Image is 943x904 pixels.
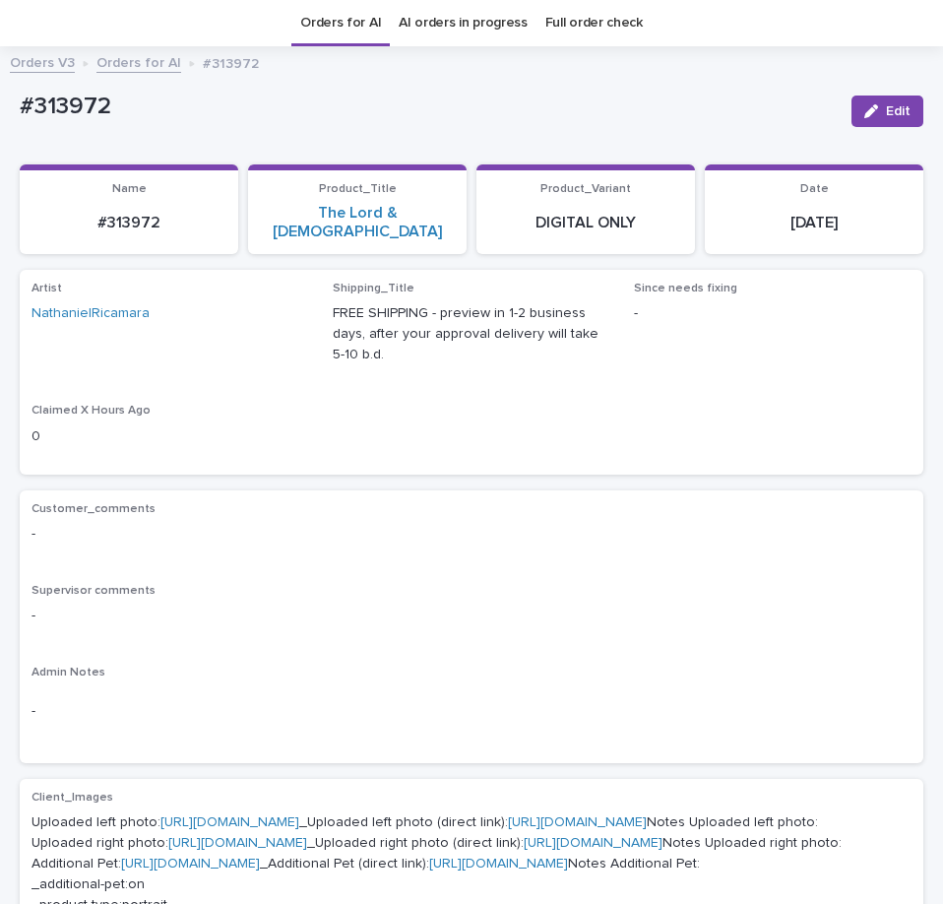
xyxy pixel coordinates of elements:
[488,214,683,232] p: DIGITAL ONLY
[634,283,737,294] span: Since needs fixing
[112,183,147,195] span: Name
[31,524,912,545] p: -
[800,183,829,195] span: Date
[851,96,923,127] button: Edit
[168,836,307,850] a: [URL][DOMAIN_NAME]
[508,815,647,829] a: [URL][DOMAIN_NAME]
[31,214,226,232] p: #313972
[96,50,181,73] a: Orders for AI
[203,51,259,73] p: #313972
[20,93,836,121] p: #313972
[717,214,912,232] p: [DATE]
[524,836,662,850] a: [URL][DOMAIN_NAME]
[121,857,260,871] a: [URL][DOMAIN_NAME]
[160,815,299,829] a: [URL][DOMAIN_NAME]
[31,503,156,515] span: Customer_comments
[31,426,309,447] p: 0
[333,303,610,364] p: FREE SHIPPING - preview in 1-2 business days, after your approval delivery will take 5-10 b.d.
[319,183,397,195] span: Product_Title
[31,303,150,324] a: NathanielRicamara
[10,50,75,73] a: Orders V3
[31,667,105,678] span: Admin Notes
[333,283,414,294] span: Shipping_Title
[31,701,912,722] p: -
[260,204,455,241] a: The Lord & [DEMOGRAPHIC_DATA]
[31,606,912,626] p: -
[31,585,156,597] span: Supervisor comments
[886,104,911,118] span: Edit
[429,857,568,871] a: [URL][DOMAIN_NAME]
[31,283,62,294] span: Artist
[31,792,113,804] span: Client_Images
[31,405,151,417] span: Claimed X Hours Ago
[540,183,631,195] span: Product_Variant
[634,303,912,324] p: -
